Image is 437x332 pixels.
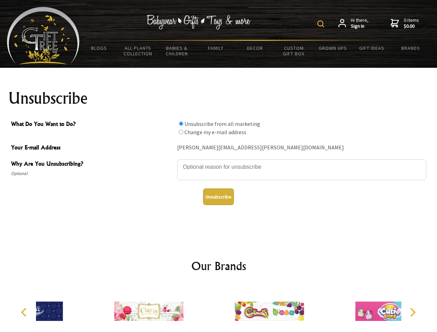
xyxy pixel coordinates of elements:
a: Gift Ideas [352,41,391,55]
a: Babies & Children [157,41,197,61]
button: Unsubscribe [203,188,234,205]
img: Babywear - Gifts - Toys & more [147,15,251,29]
a: Grown Ups [313,41,352,55]
input: What Do You Want to Do? [179,121,183,126]
label: Change my e-mail address [184,129,246,136]
a: All Plants Collection [119,41,158,61]
span: Optional [11,169,174,178]
a: Family [197,41,236,55]
span: Hi there, [351,17,368,29]
span: Why Are You Unsubscribing? [11,159,174,169]
a: Brands [391,41,430,55]
button: Next [405,305,420,320]
h1: Unsubscribe [8,90,429,107]
a: Custom Gift Box [274,41,313,61]
button: Previous [17,305,33,320]
h2: Our Brands [14,258,424,274]
a: Hi there,Sign in [338,17,368,29]
strong: Sign in [351,23,368,29]
img: Babyware - Gifts - Toys and more... [7,7,80,64]
label: Unsubscribe from all marketing [184,120,260,127]
strong: $0.00 [404,23,419,29]
input: What Do You Want to Do? [179,130,183,134]
span: What Do You Want to Do? [11,120,174,130]
img: product search [317,20,324,27]
span: Your E-mail Address [11,143,174,153]
div: [PERSON_NAME][EMAIL_ADDRESS][PERSON_NAME][DOMAIN_NAME] [177,142,426,153]
span: 0 items [404,17,419,29]
a: BLOGS [80,41,119,55]
a: Decor [235,41,274,55]
textarea: Why Are You Unsubscribing? [177,159,426,180]
a: 0 items$0.00 [391,17,419,29]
